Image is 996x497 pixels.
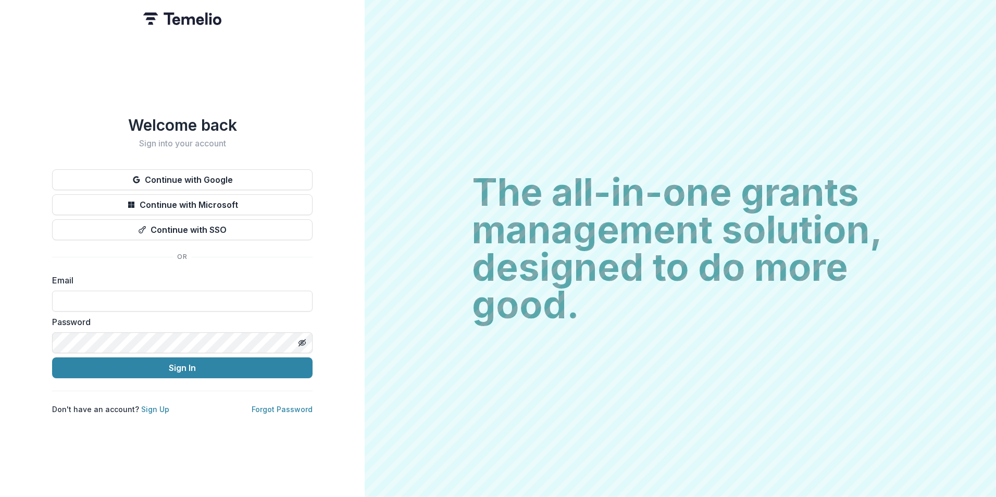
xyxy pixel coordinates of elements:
label: Password [52,316,306,328]
button: Continue with Microsoft [52,194,313,215]
label: Email [52,274,306,287]
img: Temelio [143,13,221,25]
button: Continue with SSO [52,219,313,240]
a: Forgot Password [252,405,313,414]
button: Continue with Google [52,169,313,190]
p: Don't have an account? [52,404,169,415]
h1: Welcome back [52,116,313,134]
a: Sign Up [141,405,169,414]
button: Toggle password visibility [294,334,310,351]
button: Sign In [52,357,313,378]
h2: Sign into your account [52,139,313,148]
